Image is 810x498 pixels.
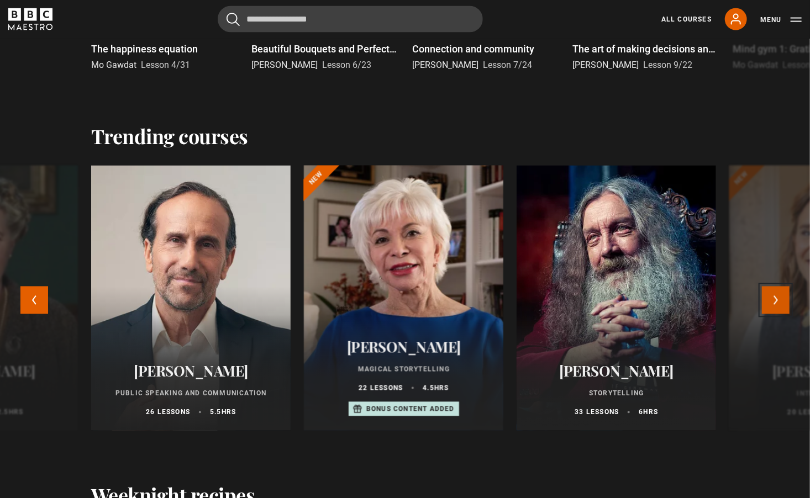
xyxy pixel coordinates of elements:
[104,389,277,399] p: Public Speaking and Communication
[412,60,478,70] span: [PERSON_NAME]
[317,364,490,374] p: Magical Storytelling
[517,166,716,431] a: [PERSON_NAME] Storytelling 33 lessons 6hrs
[643,60,692,70] span: Lesson 9/22
[575,407,619,417] p: 33 lessons
[304,166,503,431] a: [PERSON_NAME] Magical Storytelling 22 lessons 4.5hrs Bonus content added New
[366,404,455,414] p: Bonus content added
[8,8,52,30] svg: BBC Maestro
[218,6,483,33] input: Search
[530,363,703,380] h2: [PERSON_NAME]
[222,409,236,416] abbr: hrs
[483,60,532,70] span: Lesson 7/24
[91,166,291,431] a: [PERSON_NAME] Public Speaking and Communication 26 lessons 5.5hrs
[639,407,658,417] p: 6
[146,407,190,417] p: 26 lessons
[572,41,719,56] p: The art of making decisions and the joy of missing out
[9,409,24,416] abbr: hrs
[644,409,659,416] abbr: hrs
[91,41,198,56] p: The happiness equation
[423,383,449,393] p: 4.5
[251,60,318,70] span: [PERSON_NAME]
[91,125,248,148] h2: Trending courses
[141,60,190,70] span: Lesson 4/31
[359,383,403,393] p: 22 lessons
[760,14,802,25] button: Toggle navigation
[733,60,779,70] span: Mo Gawdat
[91,60,136,70] span: Mo Gawdat
[251,41,398,56] p: Beautiful Bouquets and Perfect Posies
[412,41,534,56] p: Connection and community
[210,407,236,417] p: 5.5
[317,338,490,356] h2: [PERSON_NAME]
[434,384,449,392] abbr: hrs
[227,13,240,27] button: Submit the search query
[572,60,639,70] span: [PERSON_NAME]
[322,60,371,70] span: Lesson 6/23
[530,389,703,399] p: Storytelling
[661,14,712,24] a: All Courses
[104,363,277,380] h2: [PERSON_NAME]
